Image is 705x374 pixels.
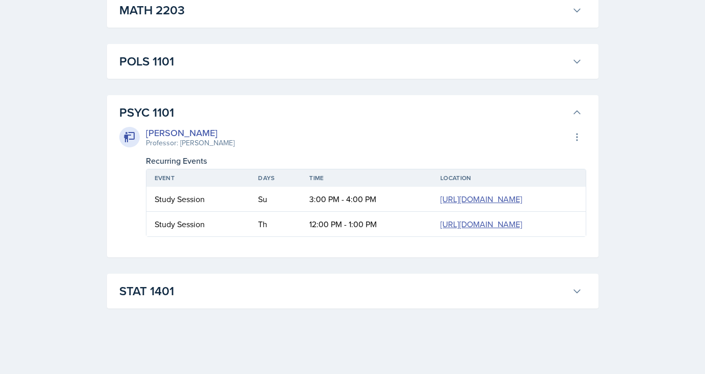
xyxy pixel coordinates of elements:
[301,187,432,212] td: 3:00 PM - 4:00 PM
[119,52,568,71] h3: POLS 1101
[119,282,568,300] h3: STAT 1401
[301,212,432,236] td: 12:00 PM - 1:00 PM
[146,155,586,167] div: Recurring Events
[155,193,242,205] div: Study Session
[250,212,301,236] td: Th
[440,193,522,205] a: [URL][DOMAIN_NAME]
[432,169,585,187] th: Location
[250,187,301,212] td: Su
[119,103,568,122] h3: PSYC 1101
[117,101,584,124] button: PSYC 1101
[146,169,250,187] th: Event
[440,218,522,230] a: [URL][DOMAIN_NAME]
[250,169,301,187] th: Days
[117,50,584,73] button: POLS 1101
[146,138,234,148] div: Professor: [PERSON_NAME]
[301,169,432,187] th: Time
[117,280,584,302] button: STAT 1401
[119,1,568,19] h3: MATH 2203
[146,126,234,140] div: [PERSON_NAME]
[155,218,242,230] div: Study Session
